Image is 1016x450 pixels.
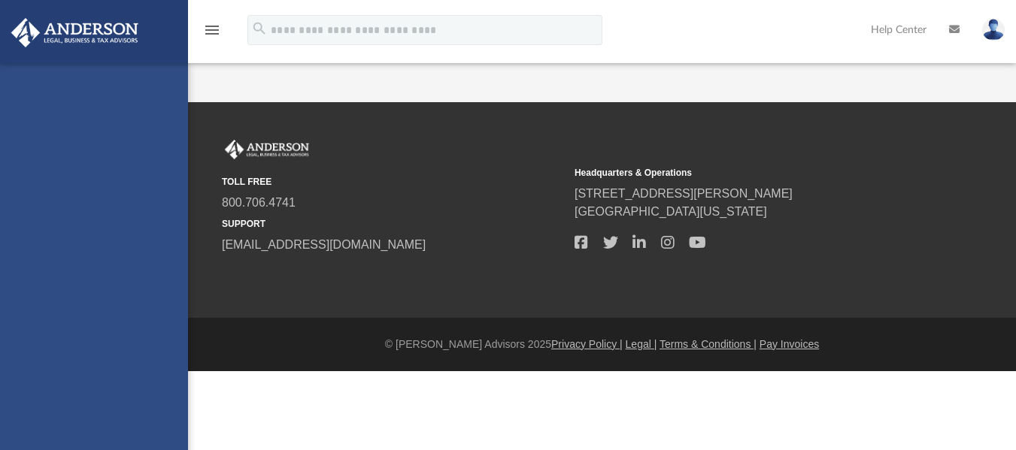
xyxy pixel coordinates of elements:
div: © [PERSON_NAME] Advisors 2025 [188,337,1016,352]
small: Headquarters & Operations [575,166,917,180]
i: menu [203,21,221,39]
i: search [251,20,268,37]
a: Pay Invoices [760,338,819,350]
a: 800.706.4741 [222,196,296,209]
a: [EMAIL_ADDRESS][DOMAIN_NAME] [222,238,426,251]
img: User Pic [982,19,1005,41]
small: TOLL FREE [222,175,564,189]
img: Anderson Advisors Platinum Portal [7,18,143,47]
a: [GEOGRAPHIC_DATA][US_STATE] [575,205,767,218]
a: Legal | [626,338,657,350]
a: Privacy Policy | [551,338,623,350]
a: menu [203,29,221,39]
small: SUPPORT [222,217,564,231]
img: Anderson Advisors Platinum Portal [222,140,312,159]
a: [STREET_ADDRESS][PERSON_NAME] [575,187,793,200]
a: Terms & Conditions | [660,338,757,350]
